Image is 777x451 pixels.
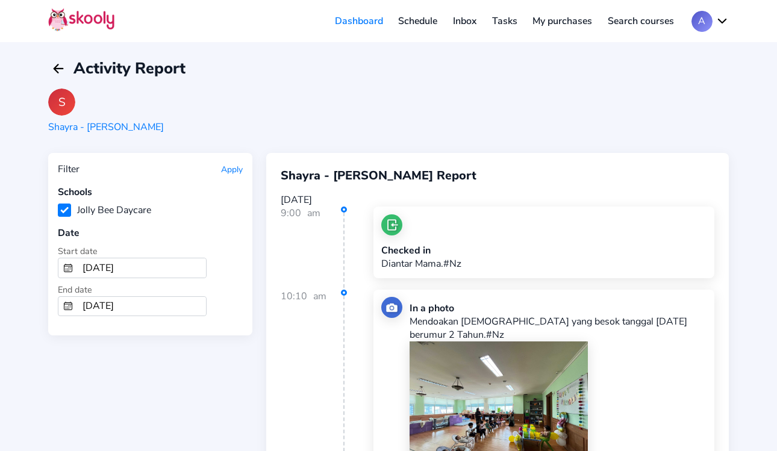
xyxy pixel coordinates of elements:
[600,11,682,31] a: Search courses
[73,58,186,79] span: Activity Report
[525,11,600,31] a: My purchases
[307,207,320,288] div: am
[58,284,92,296] span: End date
[381,244,461,257] div: Checked in
[63,263,73,273] ion-icon: calendar outline
[381,297,402,318] img: photo.jpg
[410,302,707,315] div: In a photo
[51,61,66,76] ion-icon: arrow back outline
[58,258,78,278] button: calendar outline
[78,258,206,278] input: From Date
[58,297,78,316] button: calendar outline
[63,301,73,311] ion-icon: calendar outline
[78,297,206,316] input: To Date
[58,204,151,217] label: Jolly Bee Daycare
[445,11,484,31] a: Inbox
[58,163,80,176] div: Filter
[391,11,446,31] a: Schedule
[381,214,402,235] img: checkin.jpg
[281,207,345,288] div: 9:00
[58,226,243,240] div: Date
[48,8,114,31] img: Skooly
[484,11,525,31] a: Tasks
[381,257,461,270] p: Diantar Mama.#Nz
[221,164,243,175] button: Apply
[48,58,69,79] button: arrow back outline
[691,11,729,32] button: Achevron down outline
[58,245,98,257] span: Start date
[281,167,476,184] span: Shayra - [PERSON_NAME] Report
[410,315,707,341] p: Mendoakan [DEMOGRAPHIC_DATA] yang besok tanggal [DATE] berumur 2 Tahun.#Nz
[58,185,243,199] div: Schools
[281,193,714,207] div: [DATE]
[327,11,391,31] a: Dashboard
[48,89,75,116] div: S
[48,120,164,134] div: Shayra - [PERSON_NAME]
